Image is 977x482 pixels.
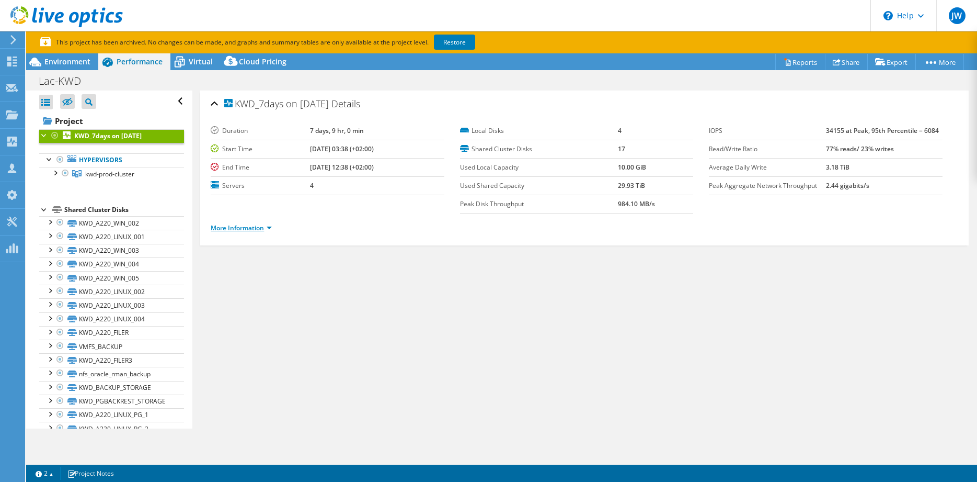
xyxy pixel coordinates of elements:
[826,126,939,135] b: 34155 at Peak, 95th Percentile = 6084
[117,57,163,66] span: Performance
[39,257,184,271] a: KWD_A220_WIN_004
[189,57,213,66] span: Virtual
[618,163,646,172] b: 10.00 GiB
[709,144,826,154] label: Read/Write Ratio
[310,126,364,135] b: 7 days, 9 hr, 0 min
[39,167,184,181] a: kwd-prod-cluster
[39,244,184,257] a: KWD_A220_WIN_003
[64,204,184,216] div: Shared Cluster Disks
[460,162,618,173] label: Used Local Capacity
[775,54,825,70] a: Reports
[460,181,618,191] label: Used Shared Capacity
[211,162,310,173] label: End Time
[39,271,184,285] a: KWD_A220_WIN_005
[211,144,310,154] label: Start Time
[44,57,90,66] span: Environment
[310,144,374,153] b: [DATE] 03:38 (+02:00)
[709,181,826,191] label: Peak Aggregate Network Throughput
[310,181,314,190] b: 4
[39,153,184,167] a: Hypervisors
[826,181,869,190] b: 2.44 gigabits/s
[239,57,286,66] span: Cloud Pricing
[709,126,826,136] label: IOPS
[39,395,184,408] a: KWD_PGBACKREST_STORAGE
[211,223,272,232] a: More Information
[618,126,622,135] b: 4
[310,163,374,172] b: [DATE] 12:38 (+02:00)
[434,35,475,50] a: Restore
[949,7,965,24] span: JW
[28,467,61,480] a: 2
[60,467,121,480] a: Project Notes
[211,126,310,136] label: Duration
[883,11,893,20] svg: \n
[39,381,184,395] a: KWD_BACKUP_STORAGE
[224,99,329,109] span: KWD_7days on [DATE]
[39,340,184,353] a: VMFS_BACKUP
[39,216,184,230] a: KWD_A220_WIN_002
[460,126,618,136] label: Local Disks
[915,54,964,70] a: More
[39,312,184,326] a: KWD_A220_LINUX_004
[39,408,184,422] a: KWD_A220_LINUX_PG_1
[211,181,310,191] label: Servers
[709,162,826,173] label: Average Daily Write
[825,54,868,70] a: Share
[618,199,655,208] b: 984.10 MB/s
[826,144,894,153] b: 77% reads/ 23% writes
[39,285,184,298] a: KWD_A220_LINUX_002
[618,181,645,190] b: 29.93 TiB
[460,199,618,209] label: Peak Disk Throughput
[39,298,184,312] a: KWD_A220_LINUX_003
[39,422,184,435] a: KWD_A220_LINUX_PG_2
[39,326,184,340] a: KWD_A220_FILER
[618,144,625,153] b: 17
[331,97,360,110] span: Details
[39,367,184,380] a: nfs_oracle_rman_backup
[39,230,184,243] a: KWD_A220_LINUX_001
[867,54,916,70] a: Export
[34,75,97,87] h1: Lac-KWD
[39,353,184,367] a: KWD_A220_FILER3
[85,170,134,178] span: kwd-prod-cluster
[40,37,553,48] p: This project has been archived. No changes can be made, and graphs and summary tables are only av...
[39,129,184,143] a: KWD_7days on [DATE]
[460,144,618,154] label: Shared Cluster Disks
[826,163,849,172] b: 3.18 TiB
[74,131,142,140] b: KWD_7days on [DATE]
[39,113,184,129] a: Project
